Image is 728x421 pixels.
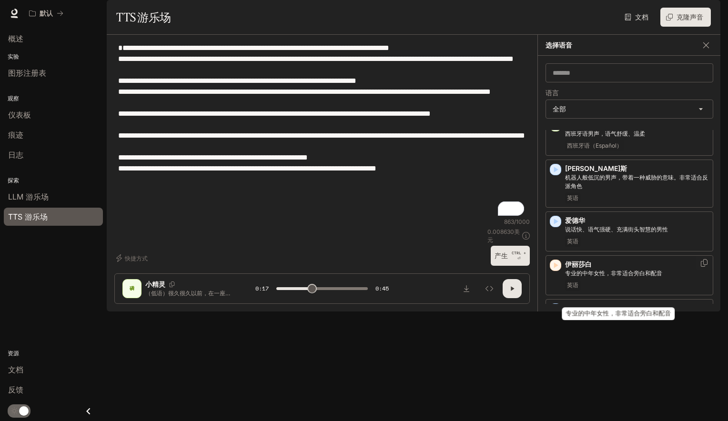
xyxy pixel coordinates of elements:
font: 西班牙语男声，语气舒缓、温柔 [565,130,645,137]
button: 下载音频 [457,279,476,298]
font: ⏎ [517,256,521,261]
button: 产生CTRL +⏎ [491,246,530,265]
button: 检查 [480,279,499,298]
font: 说话快、语气强硬、充满街头智慧的男性 [565,226,668,233]
font: TTS 游乐场 [116,10,171,24]
button: 复制语音ID [699,259,709,267]
font: 语言 [546,89,559,97]
div: 全部 [546,100,713,118]
font: 文档 [635,13,648,21]
font: 机器人般低沉的男声，带着一种威胁的意味。非常适合反派角色 [565,174,708,190]
button: 克隆声音 [660,8,711,27]
font: 专业的中年女性，非常适合旁白和配音 [565,270,662,277]
font: 0.008630 [487,228,514,235]
textarea: 为了丰富屏幕阅读器交互，请在 Grammarly 扩展设置中激活辅助功能 [118,42,526,218]
a: 文档 [622,8,653,27]
p: 西班牙语男声，语气舒缓、温柔 [565,130,709,138]
font: CTRL + [512,251,526,255]
font: 磷 [130,285,134,291]
font: 默认 [40,9,53,17]
font: [PERSON_NAME]斯 [565,164,627,172]
font: 英语 [567,194,578,201]
font: 全部 [553,105,566,113]
p: 说话快、语气强硬、充满街头智慧的男性 [565,225,709,234]
font: 西班牙语（Español） [567,142,622,149]
font: 快捷方式 [125,255,148,262]
font: 英语 [567,281,578,289]
button: 复制语音ID [165,281,179,287]
font: 产生 [495,251,508,260]
button: 所有工作区 [25,4,68,23]
font: 专业的中年女性，非常适合旁白和配音 [566,310,671,317]
font: 0:17 [255,284,269,292]
font: 美元 [487,228,520,243]
font: 克隆声音 [677,13,703,21]
font: 爱德华 [565,216,585,224]
font: 小精灵 [145,280,165,288]
button: 快捷方式 [114,251,152,266]
p: 机器人般低沉的男声，带着一种威胁的意味。非常适合反派角色 [565,173,709,190]
font: 英语 [567,238,578,245]
font: 0:45 [375,284,389,292]
font: 伊丽莎白 [565,260,592,268]
p: 专业的中年女性，非常适合旁白和配音 [565,269,709,278]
